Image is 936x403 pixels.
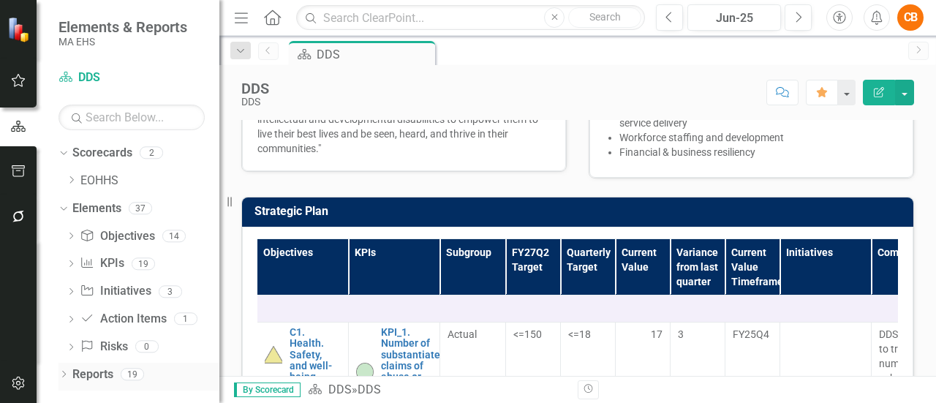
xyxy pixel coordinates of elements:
[135,341,159,353] div: 0
[448,327,498,342] span: Actual
[58,36,187,48] small: MA EHS
[58,105,205,130] input: Search Below...
[174,313,197,325] div: 1
[58,18,187,36] span: Elements & Reports
[72,366,113,383] a: Reports
[296,5,645,31] input: Search ClearPoint...
[692,10,776,27] div: Jun-25
[58,69,205,86] a: DDS
[80,255,124,272] a: KPIs
[72,145,132,162] a: Scorecards
[254,205,906,218] h3: Strategic Plan
[619,145,898,159] p: Financial & business resiliency
[234,383,301,397] span: By Scorecard
[619,130,898,145] p: Workforce staffing and development
[733,327,772,342] div: FY25Q4
[568,7,641,28] button: Search
[6,15,34,43] img: ClearPoint Strategy
[265,346,282,364] img: At-risk
[159,285,182,298] div: 3
[80,283,151,300] a: Initiatives
[162,230,186,242] div: 14
[651,327,663,342] span: 17
[121,368,144,380] div: 19
[687,4,781,31] button: Jun-25
[568,328,591,340] span: <=18
[80,173,219,189] a: EOHHS
[80,228,154,245] a: Objectives
[356,363,374,380] img: On-track
[317,45,431,64] div: DDS
[589,11,621,23] span: Search
[328,383,352,396] a: DDS
[513,328,542,340] span: <=150
[678,328,684,340] span: 3
[80,311,166,328] a: Action Items
[241,97,269,108] div: DDS
[241,80,269,97] div: DDS
[72,200,121,217] a: Elements
[358,383,381,396] div: DDS
[308,382,567,399] div: »
[80,339,127,355] a: Risks
[129,202,152,214] div: 37
[290,327,341,383] a: C1. Health. Safety, and well-being
[897,4,924,31] button: CB
[140,147,163,159] div: 2
[257,97,551,156] p: "We provide innovative supports and services to individuals with intellectual and developmental d...
[132,257,155,270] div: 19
